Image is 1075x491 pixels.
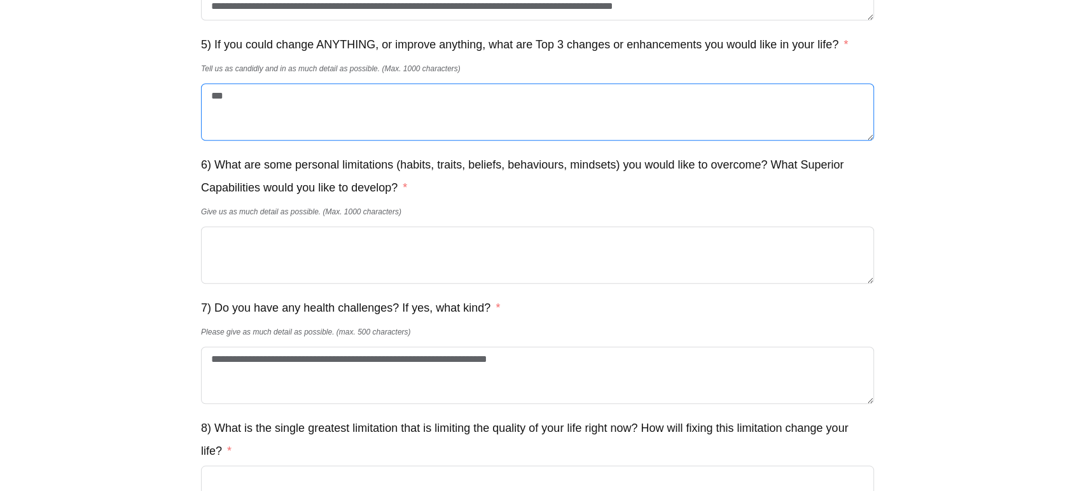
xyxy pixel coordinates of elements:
textarea: 7) Do you have any health challenges? If yes, what kind? [201,347,874,404]
textarea: 6) What are some personal limitations (habits, traits, beliefs, behaviours, mindsets) you would l... [201,226,874,284]
label: 8) What is the single greatest limitation that is limiting the quality of your life right now? Ho... [201,417,874,462]
div: Please give as much detail as possible. (max. 500 characters) [201,321,874,343]
div: Tell us as candidly and in as much detail as possible. (Max. 1000 characters) [201,57,874,80]
label: 7) Do you have any health challenges? If yes, what kind? [201,296,500,319]
label: 6) What are some personal limitations (habits, traits, beliefs, behaviours, mindsets) you would l... [201,153,874,199]
label: 5) If you could change ANYTHING, or improve anything, what are Top 3 changes or enhancements you ... [201,33,848,56]
textarea: 5) If you could change ANYTHING, or improve anything, what are Top 3 changes or enhancements you ... [201,83,874,141]
div: Give us as much detail as possible. (Max. 1000 characters) [201,200,874,223]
